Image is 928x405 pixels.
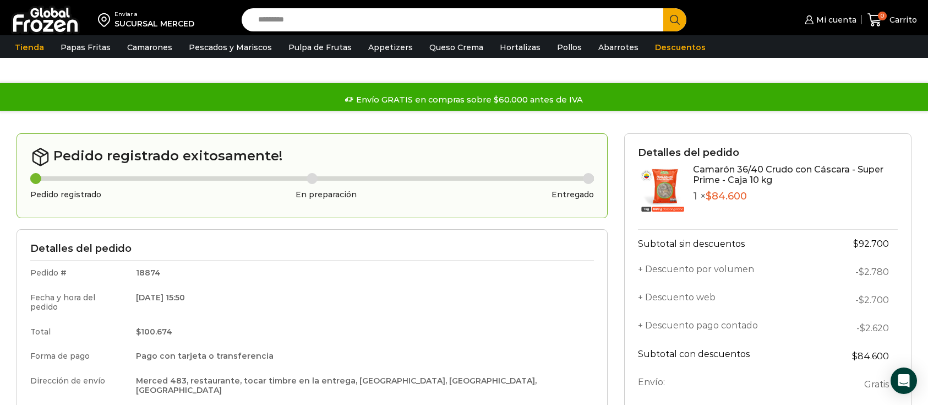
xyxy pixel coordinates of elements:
[638,342,815,370] th: Subtotal con descuentos
[852,351,858,361] span: $
[552,190,594,199] h3: Entregado
[128,261,594,285] td: 18874
[853,239,889,249] bdi: 92.700
[706,190,712,202] span: $
[9,37,50,58] a: Tienda
[638,147,898,159] h3: Detalles del pedido
[887,14,917,25] span: Carrito
[638,286,815,314] th: + Descuento web
[815,370,898,398] td: Gratis
[852,351,889,361] bdi: 84.600
[136,327,141,337] span: $
[122,37,178,58] a: Camarones
[859,295,889,305] bdi: 2.700
[693,191,898,203] p: 1 ×
[552,37,587,58] a: Pollos
[593,37,644,58] a: Abarrotes
[114,18,194,29] div: SUCURSAL MERCED
[98,10,114,29] img: address-field-icon.svg
[30,369,128,403] td: Dirección de envío
[30,190,101,199] h3: Pedido registrado
[638,258,815,286] th: + Descuento por volumen
[693,164,883,185] a: Camarón 36/40 Crudo con Cáscara - Super Prime - Caja 10 kg
[706,190,747,202] bdi: 84.600
[296,190,357,199] h3: En preparación
[183,37,277,58] a: Pescados y Mariscos
[853,239,859,249] span: $
[128,344,594,369] td: Pago con tarjeta o transferencia
[860,323,865,333] span: $
[55,37,116,58] a: Papas Fritas
[815,286,898,314] td: -
[860,323,889,333] bdi: 2.620
[663,8,686,31] button: Search button
[128,369,594,403] td: Merced 483, restaurante, tocar timbre en la entrega, [GEOGRAPHIC_DATA], [GEOGRAPHIC_DATA], [GEOGR...
[30,147,594,167] h2: Pedido registrado exitosamente!
[638,370,815,398] th: Envío:
[859,295,864,305] span: $
[814,14,856,25] span: Mi cuenta
[114,10,194,18] div: Enviar a
[494,37,546,58] a: Hortalizas
[815,258,898,286] td: -
[283,37,357,58] a: Pulpa de Frutas
[30,344,128,369] td: Forma de pago
[128,285,594,320] td: [DATE] 15:50
[815,314,898,342] td: -
[30,285,128,320] td: Fecha y hora del pedido
[649,37,711,58] a: Descuentos
[363,37,418,58] a: Appetizers
[891,368,917,394] div: Open Intercom Messenger
[867,7,917,33] a: 0 Carrito
[30,320,128,344] td: Total
[638,314,815,342] th: + Descuento pago contado
[30,261,128,285] td: Pedido #
[30,243,594,255] h3: Detalles del pedido
[424,37,489,58] a: Queso Crema
[638,229,815,258] th: Subtotal sin descuentos
[136,327,172,337] bdi: 100.674
[859,267,864,277] span: $
[878,12,887,20] span: 0
[802,9,856,31] a: Mi cuenta
[859,267,889,277] bdi: 2.780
